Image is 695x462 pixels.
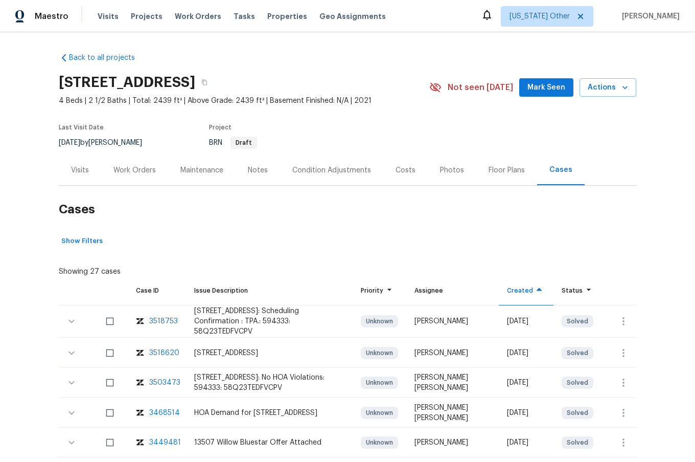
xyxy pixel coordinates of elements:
[507,316,545,326] div: [DATE]
[248,165,268,175] div: Notes
[319,11,386,21] span: Geo Assignments
[59,53,157,63] a: Back to all projects
[59,139,80,146] span: [DATE]
[231,140,256,146] span: Draft
[131,11,163,21] span: Projects
[59,96,429,106] span: 4 Beds | 2 1/2 Baths | Total: 2439 ft² | Above Grade: 2439 ft² | Basement Finished: N/A | 2021
[149,378,180,388] div: 3503473
[362,378,397,388] span: Unknown
[519,78,573,97] button: Mark Seen
[195,73,214,92] button: Copy Address
[35,11,68,21] span: Maestro
[362,348,397,358] span: Unknown
[136,348,178,358] a: zendesk-icon3518620
[136,316,144,326] img: zendesk-icon
[59,233,105,249] button: Show Filters
[194,285,344,296] div: Issue Description
[440,165,464,175] div: Photos
[149,316,178,326] div: 3518753
[59,77,195,87] h2: [STREET_ADDRESS]
[563,437,592,448] span: Solved
[580,78,636,97] button: Actions
[361,285,398,296] div: Priority
[414,316,491,326] div: [PERSON_NAME]
[136,348,144,358] img: zendesk-icon
[59,262,121,277] div: Showing 27 cases
[507,437,545,448] div: [DATE]
[414,372,491,393] div: [PERSON_NAME] [PERSON_NAME]
[292,165,371,175] div: Condition Adjustments
[362,437,397,448] span: Unknown
[149,348,179,358] div: 3518620
[234,13,255,20] span: Tasks
[527,81,565,94] span: Mark Seen
[414,285,491,296] div: Assignee
[59,186,636,233] h2: Cases
[194,348,344,358] div: [STREET_ADDRESS]
[563,408,592,418] span: Solved
[414,437,491,448] div: [PERSON_NAME]
[209,139,257,146] span: BRN
[489,165,525,175] div: Floor Plans
[175,11,221,21] span: Work Orders
[563,348,592,358] span: Solved
[59,124,104,130] span: Last Visit Date
[136,285,178,296] div: Case ID
[180,165,223,175] div: Maintenance
[149,437,181,448] div: 3449481
[562,285,595,296] div: Status
[507,348,545,358] div: [DATE]
[414,348,491,358] div: [PERSON_NAME]
[507,408,545,418] div: [DATE]
[563,316,592,326] span: Solved
[618,11,680,21] span: [PERSON_NAME]
[509,11,570,21] span: [US_STATE] Other
[59,137,154,149] div: by [PERSON_NAME]
[136,437,144,448] img: zendesk-icon
[507,285,545,296] div: Created
[194,306,344,337] div: [STREET_ADDRESS]: Scheduling Confirmation : TPA.: 594333: 58Q23TEDFVCPV
[362,408,397,418] span: Unknown
[71,165,89,175] div: Visits
[98,11,119,21] span: Visits
[209,124,231,130] span: Project
[588,81,628,94] span: Actions
[414,403,491,423] div: [PERSON_NAME] [PERSON_NAME]
[136,378,144,388] img: zendesk-icon
[362,316,397,326] span: Unknown
[136,437,178,448] a: zendesk-icon3449481
[549,165,572,175] div: Cases
[448,82,513,93] span: Not seen [DATE]
[149,408,180,418] div: 3468514
[136,316,178,326] a: zendesk-icon3518753
[267,11,307,21] span: Properties
[136,408,144,418] img: zendesk-icon
[113,165,156,175] div: Work Orders
[396,165,415,175] div: Costs
[194,372,344,393] div: [STREET_ADDRESS]: No HOA Violations: 594333: 58Q23TEDFVCPV
[194,437,344,448] div: 13507 Willow Bluestar Offer Attached
[61,235,103,247] span: Show Filters
[136,378,178,388] a: zendesk-icon3503473
[194,408,344,418] div: HOA Demand for [STREET_ADDRESS]
[507,378,545,388] div: [DATE]
[563,378,592,388] span: Solved
[136,408,178,418] a: zendesk-icon3468514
